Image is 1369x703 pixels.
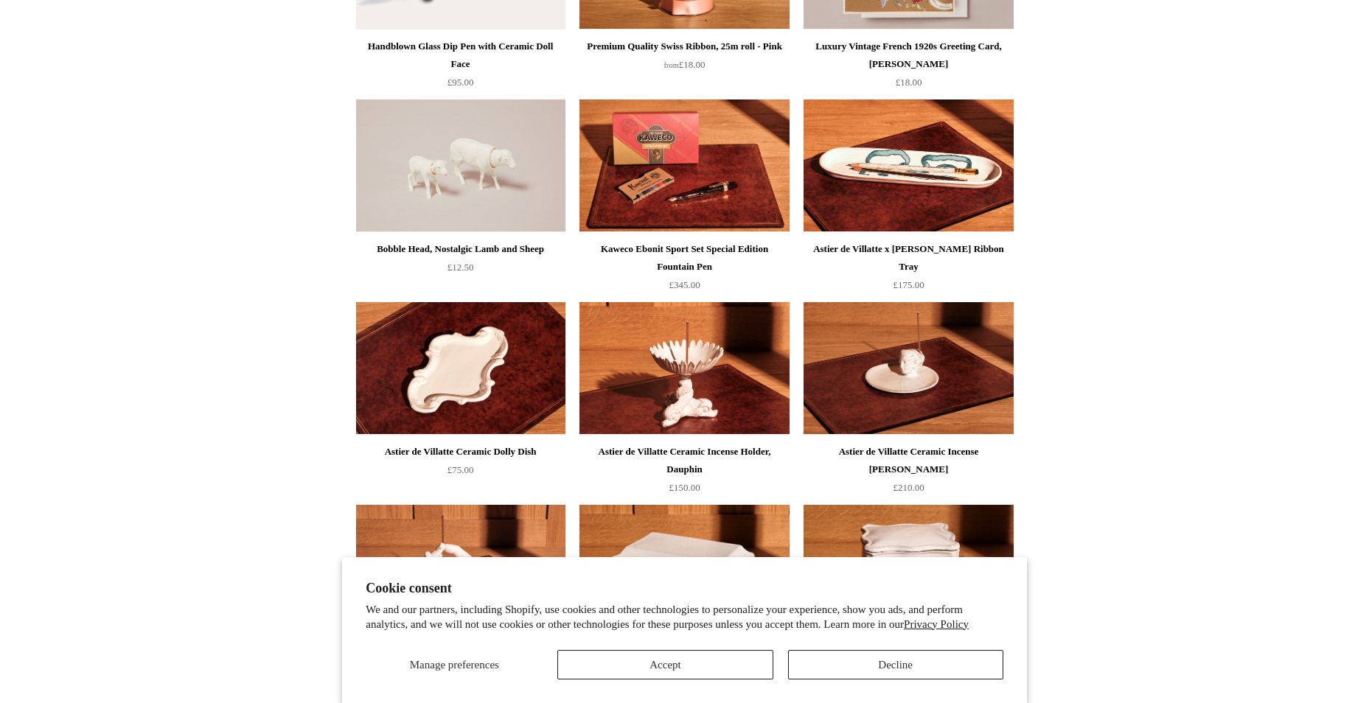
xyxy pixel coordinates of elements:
span: £345.00 [669,279,700,290]
a: Luxury Vintage French 1920s Greeting Card, [PERSON_NAME] £18.00 [804,38,1013,98]
img: Kaweco Ebonit Sport Set Special Edition Fountain Pen [579,99,789,232]
a: Astier de Villatte x [PERSON_NAME] Ribbon Tray £175.00 [804,240,1013,301]
a: Astier de Villatte x John Derian Ribbon Tray Astier de Villatte x John Derian Ribbon Tray [804,99,1013,232]
img: Astier de Villatte Ceramic Incense Holder, Antoinette [804,302,1013,435]
a: Astier de Villatte Ceramic Incense Holder, Dauphin £150.00 [579,443,789,503]
a: Astier de Villatte Ceramic Box, Boite Colbert Astier de Villatte Ceramic Box, Boite Colbert [804,505,1013,637]
div: Bobble Head, Nostalgic Lamb and Sheep [360,240,562,258]
span: £150.00 [669,482,700,493]
p: We and our partners, including Shopify, use cookies and other technologies to personalize your ex... [366,603,1003,632]
img: Astier de Villatte Ceramic Box, Boite Revolution [579,505,789,637]
a: Handblown Glass Dip Pen with Ceramic Doll Face £95.00 [356,38,565,98]
span: from [664,61,679,69]
div: Handblown Glass Dip Pen with Ceramic Doll Face [360,38,562,73]
img: Astier de Villatte x John Derian Ribbon Tray [804,99,1013,232]
div: Astier de Villatte Ceramic Incense [PERSON_NAME] [807,443,1009,478]
img: Astier de Villatte Ceramic Box, Boite Colbert [804,505,1013,637]
span: £18.00 [896,77,922,88]
button: Decline [788,650,1003,679]
span: Manage preferences [410,659,499,671]
a: Kaweco Ebonit Sport Set Special Edition Fountain Pen £345.00 [579,240,789,301]
button: Accept [557,650,773,679]
a: Astier de Villatte Ceramic Incense Holder, Serena Astier de Villatte Ceramic Incense Holder, Serena [356,505,565,637]
a: Astier de Villatte Ceramic Incense Holder, Dauphin Astier de Villatte Ceramic Incense Holder, Dau... [579,302,789,435]
a: Astier de Villatte Ceramic Box, Boite Revolution Astier de Villatte Ceramic Box, Boite Revolution [579,505,789,637]
span: £95.00 [447,77,474,88]
div: Premium Quality Swiss Ribbon, 25m roll - Pink [583,38,785,55]
a: Bobble Head, Nostalgic Lamb and Sheep Bobble Head, Nostalgic Lamb and Sheep [356,99,565,232]
a: Privacy Policy [904,618,969,630]
img: Bobble Head, Nostalgic Lamb and Sheep [356,99,565,232]
a: Premium Quality Swiss Ribbon, 25m roll - Pink from£18.00 [579,38,789,98]
span: £75.00 [447,464,474,475]
span: £210.00 [893,482,924,493]
div: Luxury Vintage French 1920s Greeting Card, [PERSON_NAME] [807,38,1009,73]
button: Manage preferences [366,650,543,679]
a: Kaweco Ebonit Sport Set Special Edition Fountain Pen Kaweco Ebonit Sport Set Special Edition Foun... [579,99,789,232]
a: Astier de Villatte Ceramic Incense [PERSON_NAME] £210.00 [804,443,1013,503]
div: Astier de Villatte x [PERSON_NAME] Ribbon Tray [807,240,1009,276]
span: £12.50 [447,262,474,273]
a: Bobble Head, Nostalgic Lamb and Sheep £12.50 [356,240,565,301]
span: £18.00 [664,59,706,70]
img: Astier de Villatte Ceramic Incense Holder, Dauphin [579,302,789,435]
div: Astier de Villatte Ceramic Dolly Dish [360,443,562,461]
img: Astier de Villatte Ceramic Dolly Dish [356,302,565,435]
a: Astier de Villatte Ceramic Dolly Dish £75.00 [356,443,565,503]
a: Astier de Villatte Ceramic Dolly Dish Astier de Villatte Ceramic Dolly Dish [356,302,565,435]
img: Astier de Villatte Ceramic Incense Holder, Serena [356,505,565,637]
a: Astier de Villatte Ceramic Incense Holder, Antoinette Astier de Villatte Ceramic Incense Holder, ... [804,302,1013,435]
div: Astier de Villatte Ceramic Incense Holder, Dauphin [583,443,785,478]
h2: Cookie consent [366,581,1003,596]
div: Kaweco Ebonit Sport Set Special Edition Fountain Pen [583,240,785,276]
span: £175.00 [893,279,924,290]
